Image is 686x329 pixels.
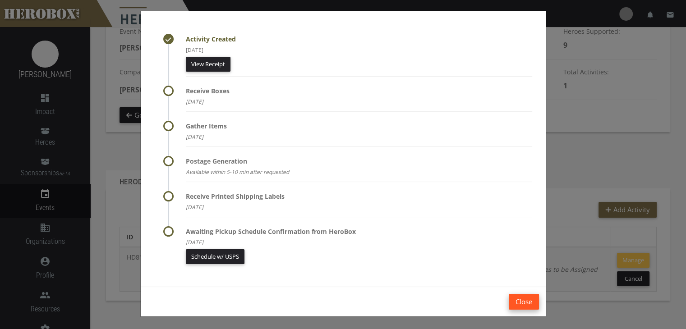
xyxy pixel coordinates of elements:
[186,87,230,95] span: Receive Boxes
[186,192,285,201] span: Receive Printed Shipping Labels
[186,168,289,175] small: Available within 5-10 min after requested
[186,35,236,43] span: Activity Created
[186,98,203,105] small: [DATE]
[186,46,203,53] small: [DATE]
[186,227,356,236] span: Awaiting Pickup Schedule Confirmation from HeroBox
[186,57,230,72] a: View Receipt
[509,294,539,310] button: Close
[186,249,244,264] a: Schedule w/ USPS
[186,157,247,165] span: Postage Generation
[186,133,203,140] small: [DATE]
[186,238,203,246] small: [DATE]
[186,203,203,210] small: [DATE]
[186,122,227,130] span: Gather Items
